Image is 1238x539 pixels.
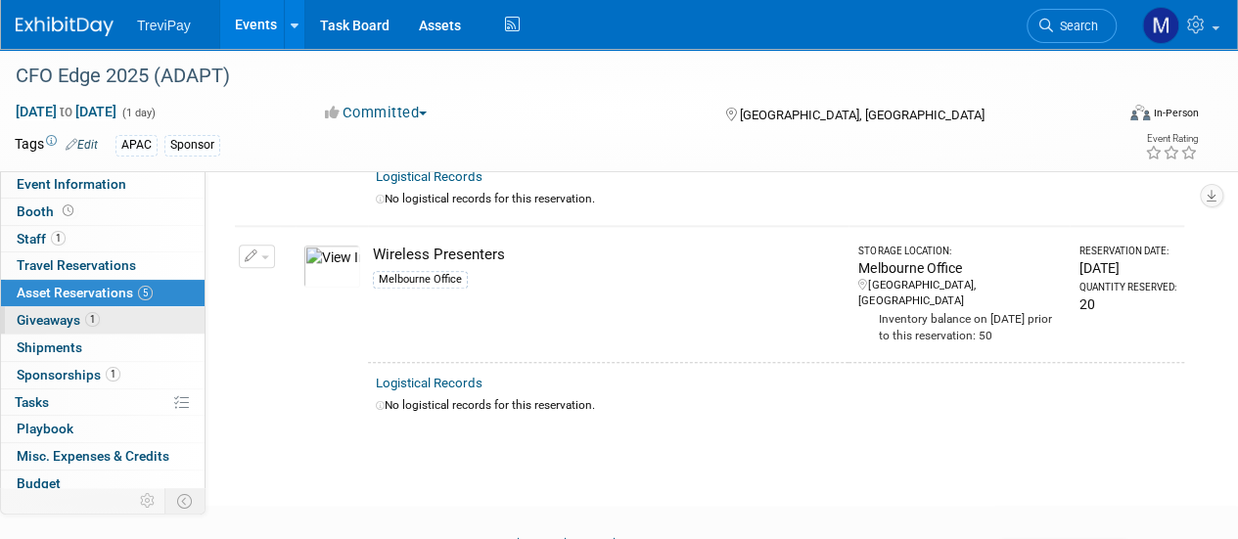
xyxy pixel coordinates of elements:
[137,18,191,33] span: TreviPay
[858,258,1062,278] div: Melbourne Office
[858,309,1062,344] div: Inventory balance on [DATE] prior to this reservation: 50
[115,135,158,156] div: APAC
[131,488,165,514] td: Personalize Event Tab Strip
[15,394,49,410] span: Tasks
[1142,7,1179,44] img: Maiia Khasina
[1,471,205,497] a: Budget
[373,245,841,265] div: Wireless Presenters
[1,416,205,442] a: Playbook
[138,286,153,300] span: 5
[1,199,205,225] a: Booth
[17,312,100,328] span: Giveaways
[376,169,482,184] a: Logistical Records
[376,397,1176,414] div: No logistical records for this reservation.
[858,278,1062,309] div: [GEOGRAPHIC_DATA], [GEOGRAPHIC_DATA]
[164,135,220,156] div: Sponsor
[1079,281,1176,294] div: Quantity Reserved:
[858,245,1062,258] div: Storage Location:
[739,108,984,122] span: [GEOGRAPHIC_DATA], [GEOGRAPHIC_DATA]
[1079,294,1176,314] div: 20
[1,280,205,306] a: Asset Reservations5
[51,231,66,246] span: 1
[1,307,205,334] a: Giveaways1
[1130,105,1150,120] img: Format-Inperson.png
[1,252,205,279] a: Travel Reservations
[59,203,77,218] span: Booth not reserved yet
[106,367,120,382] span: 1
[66,138,98,152] a: Edit
[303,245,360,288] img: View Images
[1,335,205,361] a: Shipments
[17,203,77,219] span: Booth
[9,59,1098,94] div: CFO Edge 2025 (ADAPT)
[1145,134,1198,144] div: Event Rating
[1,362,205,388] a: Sponsorships1
[15,103,117,120] span: [DATE] [DATE]
[17,257,136,273] span: Travel Reservations
[57,104,75,119] span: to
[1027,9,1117,43] a: Search
[1,171,205,198] a: Event Information
[373,271,468,289] div: Melbourne Office
[1079,245,1176,258] div: Reservation Date:
[120,107,156,119] span: (1 day)
[1053,19,1098,33] span: Search
[1026,102,1199,131] div: Event Format
[17,231,66,247] span: Staff
[17,475,61,491] span: Budget
[1079,258,1176,278] div: [DATE]
[376,191,1176,207] div: No logistical records for this reservation.
[17,448,169,464] span: Misc. Expenses & Credits
[1,389,205,416] a: Tasks
[165,488,206,514] td: Toggle Event Tabs
[1153,106,1199,120] div: In-Person
[17,176,126,192] span: Event Information
[17,367,120,382] span: Sponsorships
[85,312,100,327] span: 1
[376,376,482,390] a: Logistical Records
[17,421,73,436] span: Playbook
[1,226,205,252] a: Staff1
[17,285,153,300] span: Asset Reservations
[17,339,82,355] span: Shipments
[16,17,114,36] img: ExhibitDay
[1,443,205,470] a: Misc. Expenses & Credits
[15,134,98,157] td: Tags
[318,103,435,123] button: Committed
